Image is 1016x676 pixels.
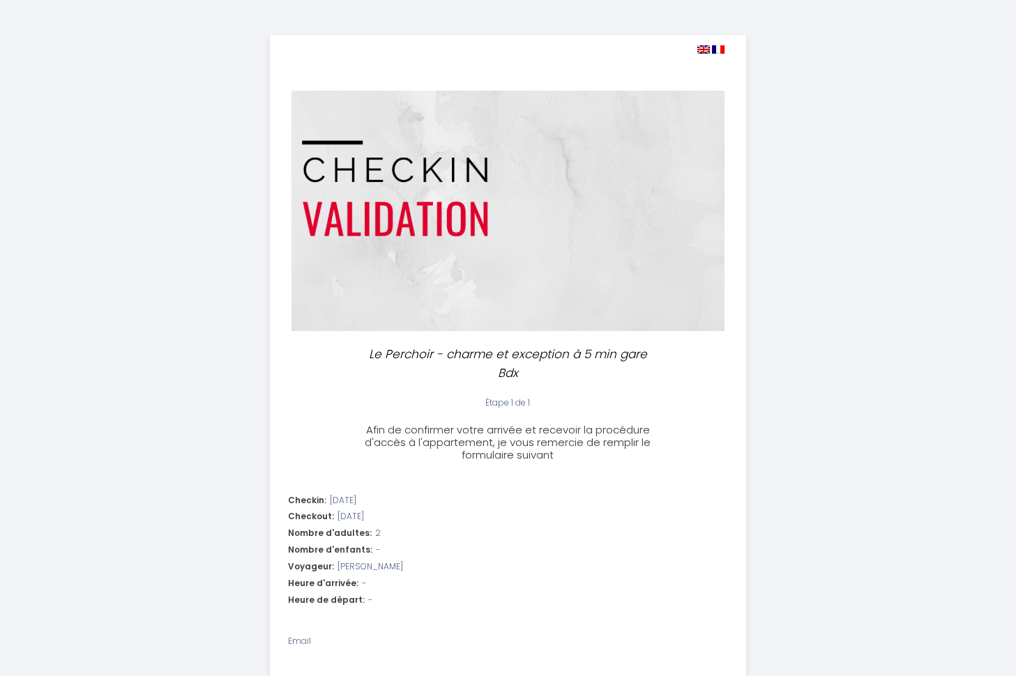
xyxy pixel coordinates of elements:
[376,544,380,557] span: -
[697,45,710,54] img: en.png
[288,577,358,590] span: Heure d'arrivée:
[712,45,725,54] img: fr.png
[375,527,381,540] span: 2
[288,635,311,648] label: Email
[362,577,366,590] span: -
[338,510,364,523] span: [DATE]
[330,494,356,507] span: [DATE]
[288,494,326,507] span: Checkin:
[485,397,530,408] span: Étape 1 de 1
[288,510,334,523] span: Checkout:
[365,422,651,462] span: Afin de confirmer votre arrivée et recevoir la procédure d'accès à l'appartement, je vous remerci...
[288,527,372,540] span: Nombre d'adultes:
[288,594,365,607] span: Heure de départ:
[288,560,334,574] span: Voyageur:
[359,345,658,382] p: Le Perchoir - charme et exception à 5 min gare Bdx
[288,544,372,557] span: Nombre d'enfants:
[338,560,403,574] span: [PERSON_NAME]
[368,594,372,607] span: -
